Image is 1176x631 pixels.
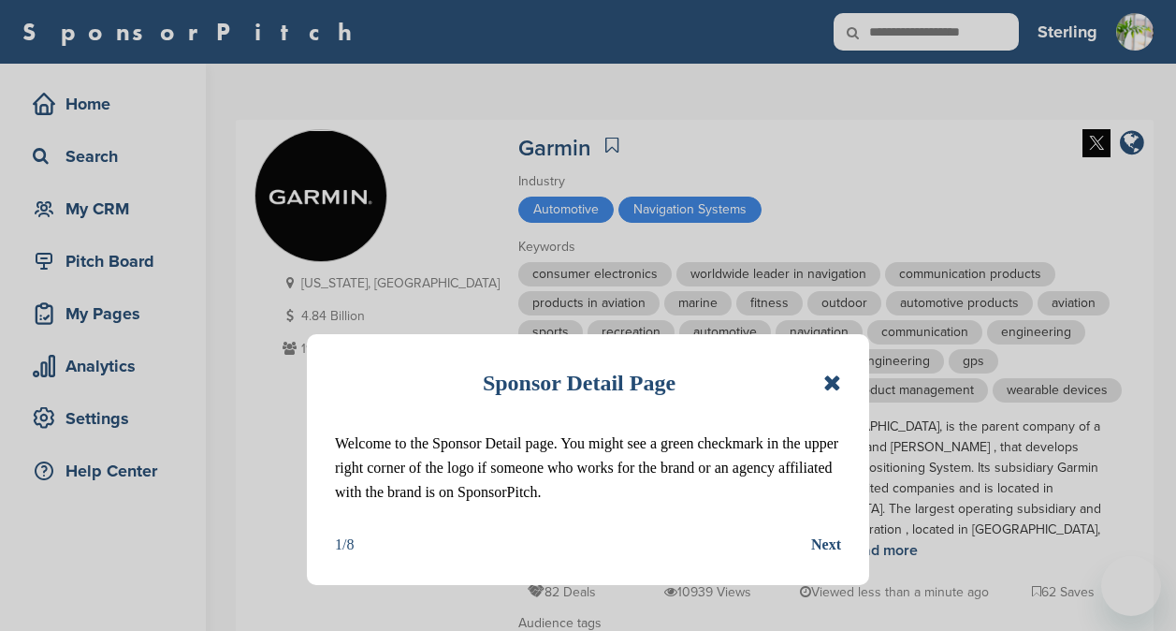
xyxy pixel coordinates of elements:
h1: Sponsor Detail Page [483,362,675,404]
iframe: Button to launch messaging window [1101,556,1161,616]
div: 1/8 [335,533,354,557]
button: Next [811,533,841,557]
p: Welcome to the Sponsor Detail page. You might see a green checkmark in the upper right corner of ... [335,432,841,505]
